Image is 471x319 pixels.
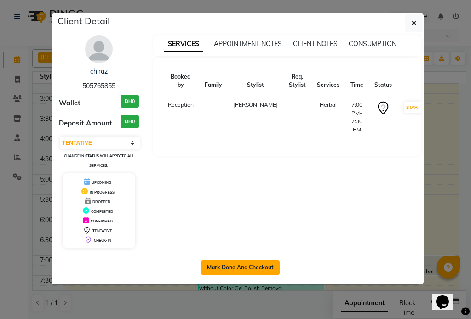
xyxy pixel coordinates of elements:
span: DROPPED [92,199,110,204]
span: TENTATIVE [92,228,112,233]
button: START [404,102,423,113]
th: Time [345,67,369,95]
th: Req. Stylist [283,67,311,95]
th: Status [369,67,397,95]
span: SERVICES [164,36,203,52]
td: - [199,95,228,140]
span: APPOINTMENT NOTES [214,40,282,48]
span: CHECK-IN [94,238,111,243]
span: COMPLETED [91,209,113,214]
span: Deposit Amount [59,118,112,129]
button: Mark Done And Checkout [201,260,280,275]
span: CLIENT NOTES [293,40,338,48]
span: Wallet [59,98,80,108]
th: Booked by [162,67,199,95]
span: CONSUMPTION [349,40,396,48]
td: 7:00 PM-7:30 PM [345,95,369,140]
span: CONFIRMED [91,219,113,223]
th: Family [199,67,228,95]
a: chiraz [90,67,108,75]
th: Stylist [228,67,283,95]
td: - [283,95,311,140]
span: UPCOMING [92,180,111,185]
h3: DH0 [121,95,139,108]
h3: DH0 [121,115,139,128]
iframe: chat widget [432,282,462,310]
td: Reception [162,95,199,140]
img: avatar [85,35,113,63]
span: [PERSON_NAME] [233,101,278,108]
span: 505765855 [82,82,115,90]
h5: Client Detail [57,14,110,28]
small: Change in status will apply to all services. [64,154,134,168]
span: IN PROGRESS [90,190,115,194]
div: Herbal [317,101,339,109]
th: Services [311,67,345,95]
